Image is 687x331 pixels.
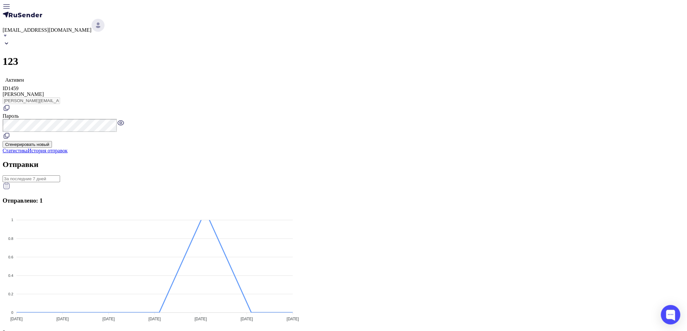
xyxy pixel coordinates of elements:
tspan: [DATE] [241,317,253,322]
tspan: 0.6 [8,255,13,259]
tspan: 0.8 [8,237,13,241]
tspan: [DATE] [10,317,23,322]
h3: Отправлено: 1 [3,197,684,204]
input: Datepicker input [3,175,60,182]
h1: 123 [3,55,684,67]
tspan: 0 [11,311,13,314]
span: 1459 [8,86,19,91]
tspan: 0.4 [8,274,13,278]
tspan: 0.2 [8,292,13,296]
tspan: [DATE] [287,317,299,322]
tspan: [DATE] [149,317,161,322]
tspan: 1 [11,218,13,222]
a: История отправок [28,148,68,153]
label: Пароль [3,113,19,119]
span: [EMAIL_ADDRESS][DOMAIN_NAME] [3,27,92,33]
a: Статистика [3,148,28,153]
tspan: [DATE] [56,317,69,322]
label: [PERSON_NAME] [3,91,44,97]
tspan: [DATE] [103,317,115,322]
input: Логин [3,97,60,104]
span: Активен [5,77,24,83]
tspan: [DATE] [194,317,207,322]
button: Cгенерировать новый [3,141,52,148]
h2: Отправки [3,160,684,169]
div: ID [3,86,684,91]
